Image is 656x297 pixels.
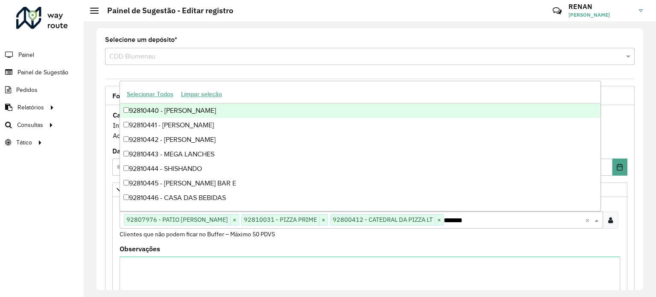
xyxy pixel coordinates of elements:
[113,111,254,119] strong: Cadastro Painel de sugestão de roteirização:
[112,109,627,141] div: Informe a data de inicio, fim e preencha corretamente os campos abaixo. Ao final, você irá pré-vi...
[120,162,600,176] div: 92810444 - SHISHANDO
[585,215,592,225] span: Clear all
[568,11,633,19] span: [PERSON_NAME]
[331,215,435,225] span: 92800412 - CATEDRAL DA PIZZA LT
[18,68,68,77] span: Painel de Sugestão
[120,103,600,118] div: 92810440 - [PERSON_NAME]
[124,215,230,225] span: 92807976 - PATIO [PERSON_NAME]
[112,92,209,99] span: Formulário Painel de Sugestão
[120,132,600,147] div: 92810442 - [PERSON_NAME]
[177,88,226,101] button: Limpar seleção
[99,6,233,15] h2: Painel de Sugestão - Editar registro
[120,81,601,211] ng-dropdown-panel: Options list
[548,2,566,20] a: Contato Rápido
[120,230,275,238] small: Clientes que não podem ficar no Buffer – Máximo 50 PDVS
[120,244,160,254] label: Observações
[105,35,177,45] label: Selecione um depósito
[16,138,32,147] span: Tático
[120,118,600,132] div: 92810441 - [PERSON_NAME]
[120,147,600,162] div: 92810443 - MEGA LANCHES
[230,215,239,225] span: ×
[112,146,190,156] label: Data de Vigência Inicial
[18,50,34,59] span: Painel
[123,88,177,101] button: Selecionar Todos
[17,121,43,129] span: Consultas
[242,215,319,225] span: 92810031 - PIZZA PRIME
[612,159,627,176] button: Choose Date
[568,3,633,11] h3: RENAN
[120,176,600,191] div: 92810445 - [PERSON_NAME] BAR E
[319,215,328,225] span: ×
[18,103,44,112] span: Relatórios
[435,215,443,225] span: ×
[120,191,600,205] div: 92810446 - CASA DAS BEBIDAS
[16,85,38,94] span: Pedidos
[112,182,627,197] a: Priorizar Cliente - Não podem ficar no buffer
[120,205,600,220] div: 92810447 - FC_FACAS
